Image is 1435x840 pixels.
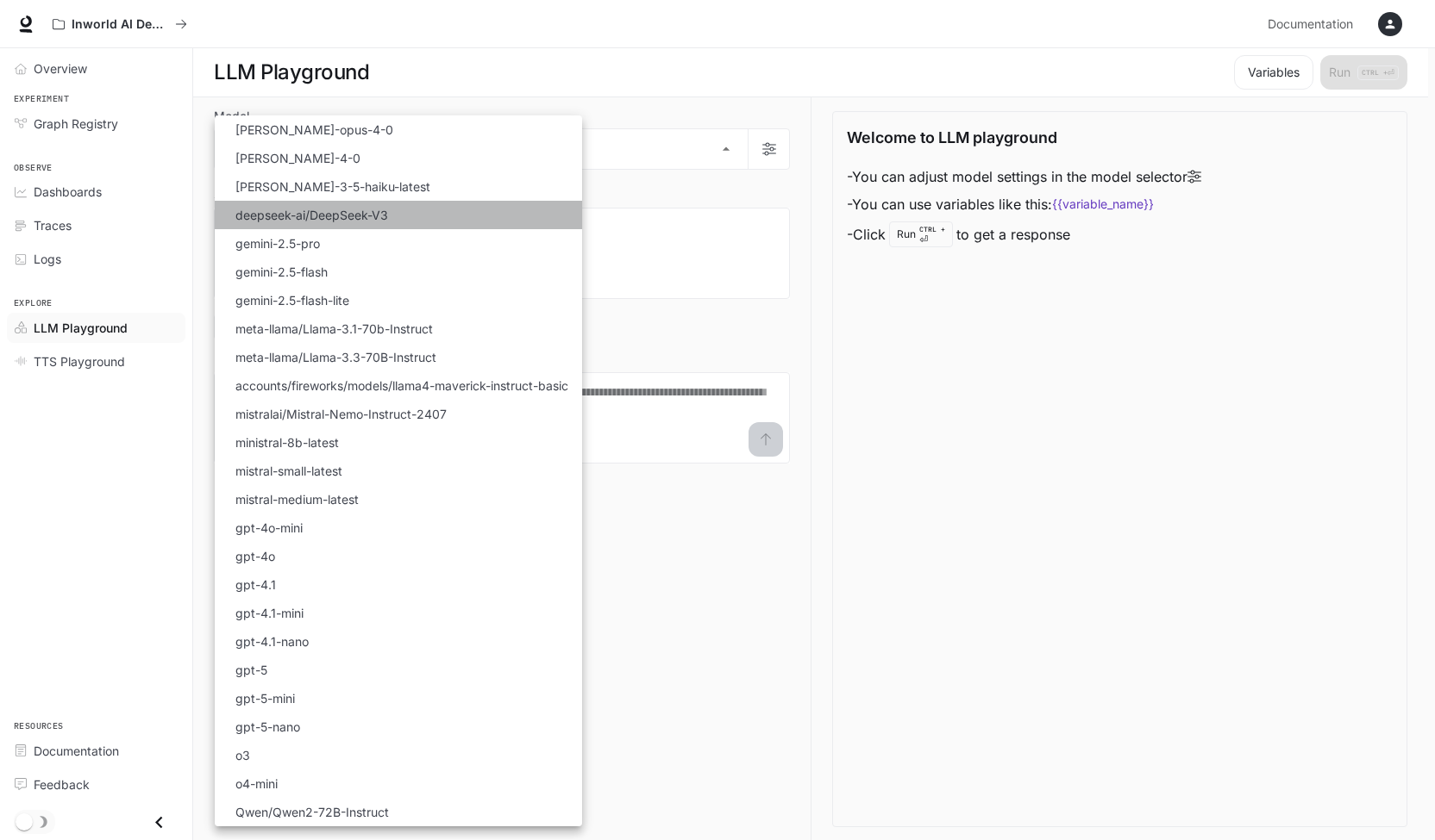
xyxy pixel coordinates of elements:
[235,291,349,309] p: gemini-2.5-flash-lite
[235,632,309,650] p: gpt-4.1-nano
[235,775,278,793] p: o4-mini
[235,519,303,537] p: gpt-4o-mini
[235,433,339,451] p: ministral-8b-latest
[235,803,389,821] p: Qwen/Qwen2-72B-Instruct
[235,149,360,167] p: [PERSON_NAME]-4-0
[235,462,342,480] p: mistral-small-latest
[235,746,250,764] p: o3
[235,376,568,395] p: accounts/fireworks/models/llama4-maverick-instruct-basic
[235,263,328,281] p: gemini-2.5-flash
[235,661,267,679] p: gpt-5
[235,689,295,707] p: gpt-5-mini
[235,121,393,139] p: [PERSON_NAME]-opus-4-0
[235,718,300,736] p: gpt-5-nano
[235,490,359,508] p: mistral-medium-latest
[235,547,275,565] p: gpt-4o
[235,604,304,622] p: gpt-4.1-mini
[235,206,388,224] p: deepseek-ai/DeepSeek-V3
[235,405,447,423] p: mistralai/Mistral-Nemo-Instruct-2407
[235,576,276,594] p: gpt-4.1
[235,234,320,252] p: gemini-2.5-pro
[235,320,433,338] p: meta-llama/Llama-3.1-70b-Instruct
[235,348,436,366] p: meta-llama/Llama-3.3-70B-Instruct
[235,177,430,196] p: [PERSON_NAME]-3-5-haiku-latest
